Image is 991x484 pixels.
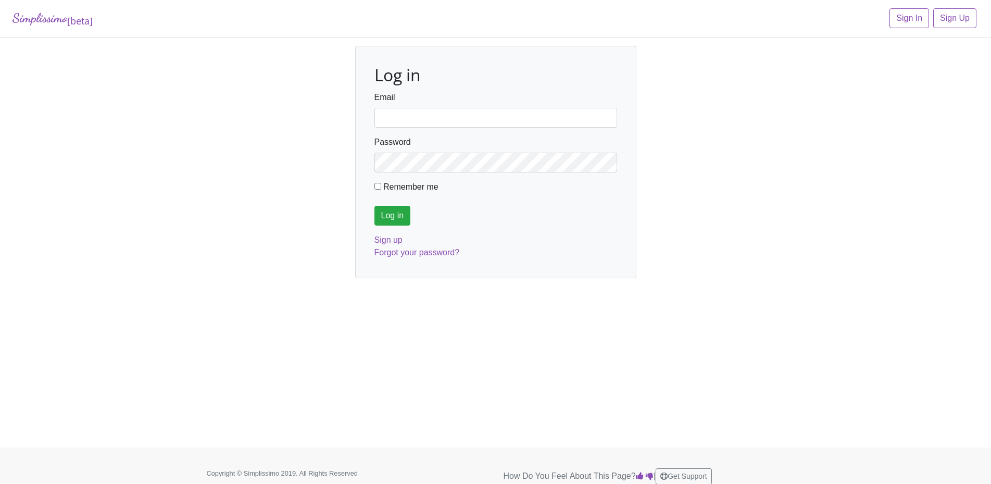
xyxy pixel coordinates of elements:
a: Sign up [374,235,403,244]
a: Simplissimo[beta] [12,8,93,29]
label: Remember me [383,181,438,193]
a: Sign Up [933,8,976,28]
h2: Log in [374,65,617,85]
a: Forgot your password? [374,248,460,257]
a: Sign In [889,8,929,28]
sub: [beta] [67,15,93,27]
p: Copyright © Simplissimo 2019. All Rights Reserved [207,468,389,478]
label: Password [374,136,411,148]
label: Email [374,91,395,104]
input: Log in [374,206,411,226]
